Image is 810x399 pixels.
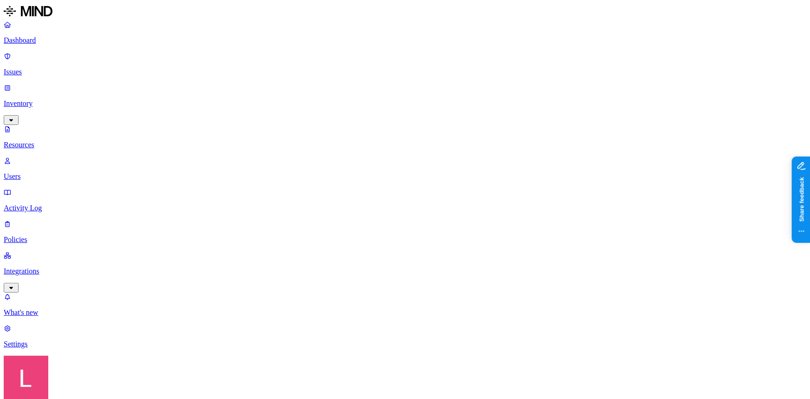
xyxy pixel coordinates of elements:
p: Activity Log [4,204,806,212]
a: Resources [4,125,806,149]
a: Issues [4,52,806,76]
p: What's new [4,308,806,317]
a: Integrations [4,251,806,291]
p: Integrations [4,267,806,275]
p: Resources [4,141,806,149]
p: Policies [4,235,806,244]
a: Policies [4,220,806,244]
a: Settings [4,324,806,348]
img: MIND [4,4,52,19]
a: Inventory [4,84,806,124]
a: What's new [4,293,806,317]
a: Activity Log [4,188,806,212]
p: Users [4,172,806,181]
p: Settings [4,340,806,348]
p: Issues [4,68,806,76]
p: Inventory [4,99,806,108]
a: Dashboard [4,20,806,45]
p: Dashboard [4,36,806,45]
a: Users [4,157,806,181]
a: MIND [4,4,806,20]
